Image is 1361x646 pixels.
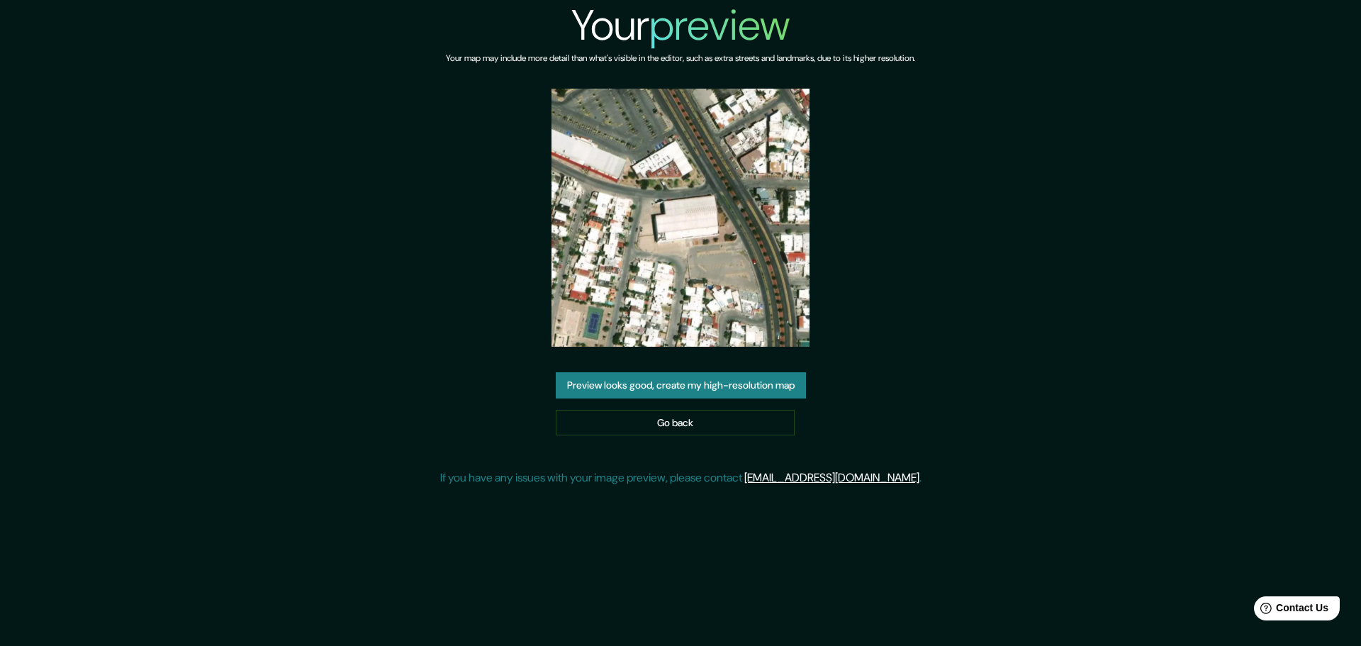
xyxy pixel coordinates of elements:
img: created-map-preview [551,89,810,347]
button: Preview looks good, create my high-resolution map [556,372,806,399]
h6: Your map may include more detail than what's visible in the editor, such as extra streets and lan... [446,51,915,66]
p: If you have any issues with your image preview, please contact . [440,469,922,486]
a: Go back [556,410,795,436]
iframe: Help widget launcher [1235,591,1345,630]
a: [EMAIL_ADDRESS][DOMAIN_NAME] [744,470,919,485]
